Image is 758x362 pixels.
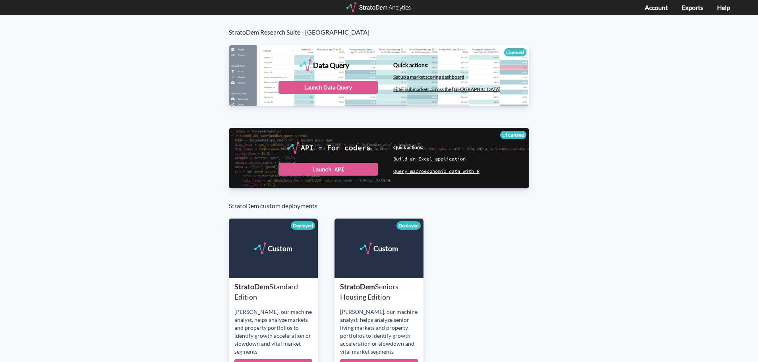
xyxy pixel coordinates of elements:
[291,221,315,230] div: Deployed
[393,168,480,174] a: Query macroeconomic data with R
[393,86,501,92] a: Filter submarkets across the [GEOGRAPHIC_DATA]
[278,81,378,94] div: Launch Data Query
[340,308,423,356] div: [PERSON_NAME], our machine analyst, helps analyze senior living markets and property portfolios t...
[340,282,398,301] span: Seniors Housing Edition
[373,242,398,254] div: Custom
[313,59,349,71] div: Data Query
[268,242,292,254] div: Custom
[229,15,538,36] h3: StratoDem Research Suite - [GEOGRAPHIC_DATA]
[234,282,298,301] span: Standard Edition
[393,145,480,150] h4: Quick actions:
[229,188,538,209] h3: StratoDem custom deployments
[234,282,318,302] div: StratoDem
[393,156,466,162] a: Build an Excel application
[234,308,318,356] div: [PERSON_NAME], our machine analyst, helps analyze markets and property portfolios to identify gro...
[393,74,464,80] a: Set up a market scoring dashboard
[645,4,668,11] a: Account
[393,62,501,68] h4: Quick actions:
[682,4,703,11] a: Exports
[717,4,730,11] a: Help
[396,221,421,230] div: Deployed
[340,282,423,302] div: StratoDem
[504,48,526,56] div: Licensed
[278,163,378,176] div: Launch API
[500,131,526,139] div: Licensed
[301,142,371,154] div: API - For coders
